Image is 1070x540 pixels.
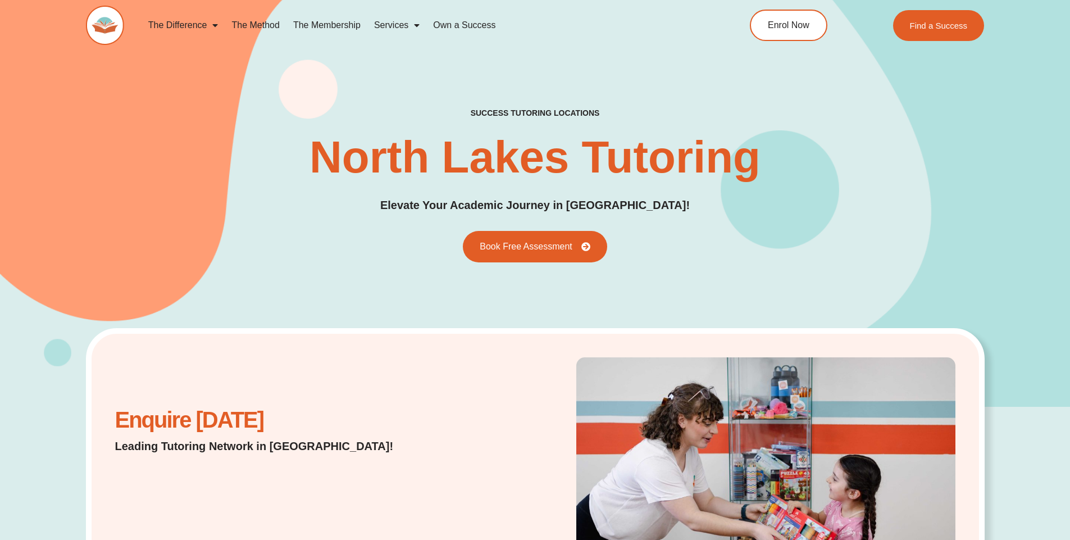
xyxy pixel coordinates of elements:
[309,135,761,180] h1: North Lakes Tutoring
[115,438,422,454] p: Leading Tutoring Network in [GEOGRAPHIC_DATA]!
[142,12,225,38] a: The Difference
[426,12,502,38] a: Own a Success
[463,231,607,262] a: Book Free Assessment
[750,10,827,41] a: Enrol Now
[480,242,572,251] span: Book Free Assessment
[225,12,286,38] a: The Method
[286,12,367,38] a: The Membership
[893,10,985,41] a: Find a Success
[768,21,809,30] span: Enrol Now
[910,21,968,30] span: Find a Success
[367,12,426,38] a: Services
[471,108,600,118] h2: success tutoring locations
[380,197,690,214] p: Elevate Your Academic Journey in [GEOGRAPHIC_DATA]!
[115,413,422,427] h2: Enquire [DATE]
[142,12,699,38] nav: Menu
